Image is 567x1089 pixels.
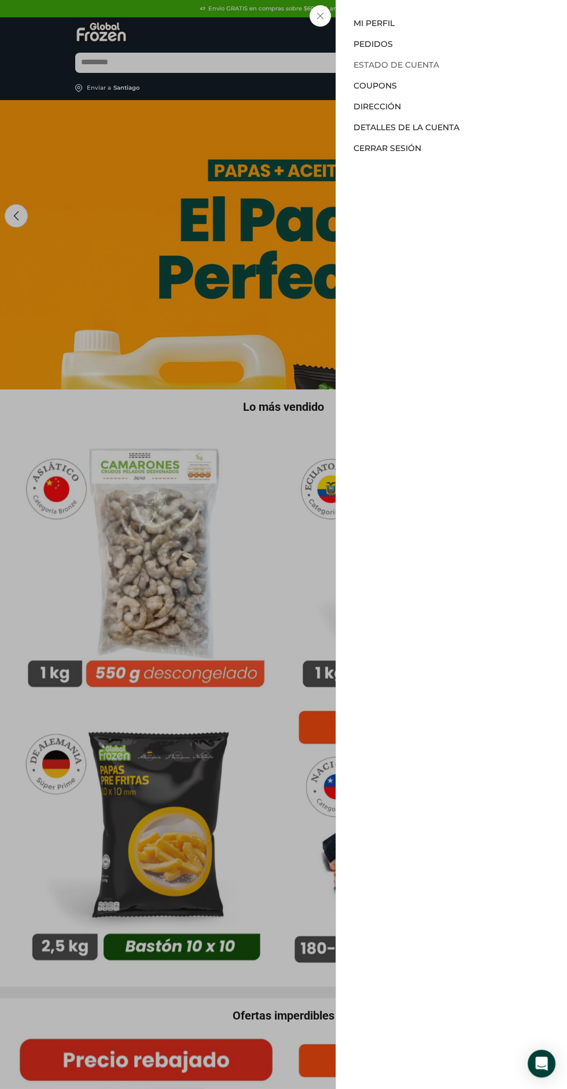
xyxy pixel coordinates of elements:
[354,80,397,91] a: Coupons
[354,143,421,153] a: Cerrar sesión
[354,122,459,133] a: Detalles de la cuenta
[528,1050,555,1077] div: Open Intercom Messenger
[354,60,439,70] a: Estado de Cuenta
[354,18,395,28] a: Mi perfil
[354,39,393,49] a: Pedidos
[354,101,401,112] a: Dirección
